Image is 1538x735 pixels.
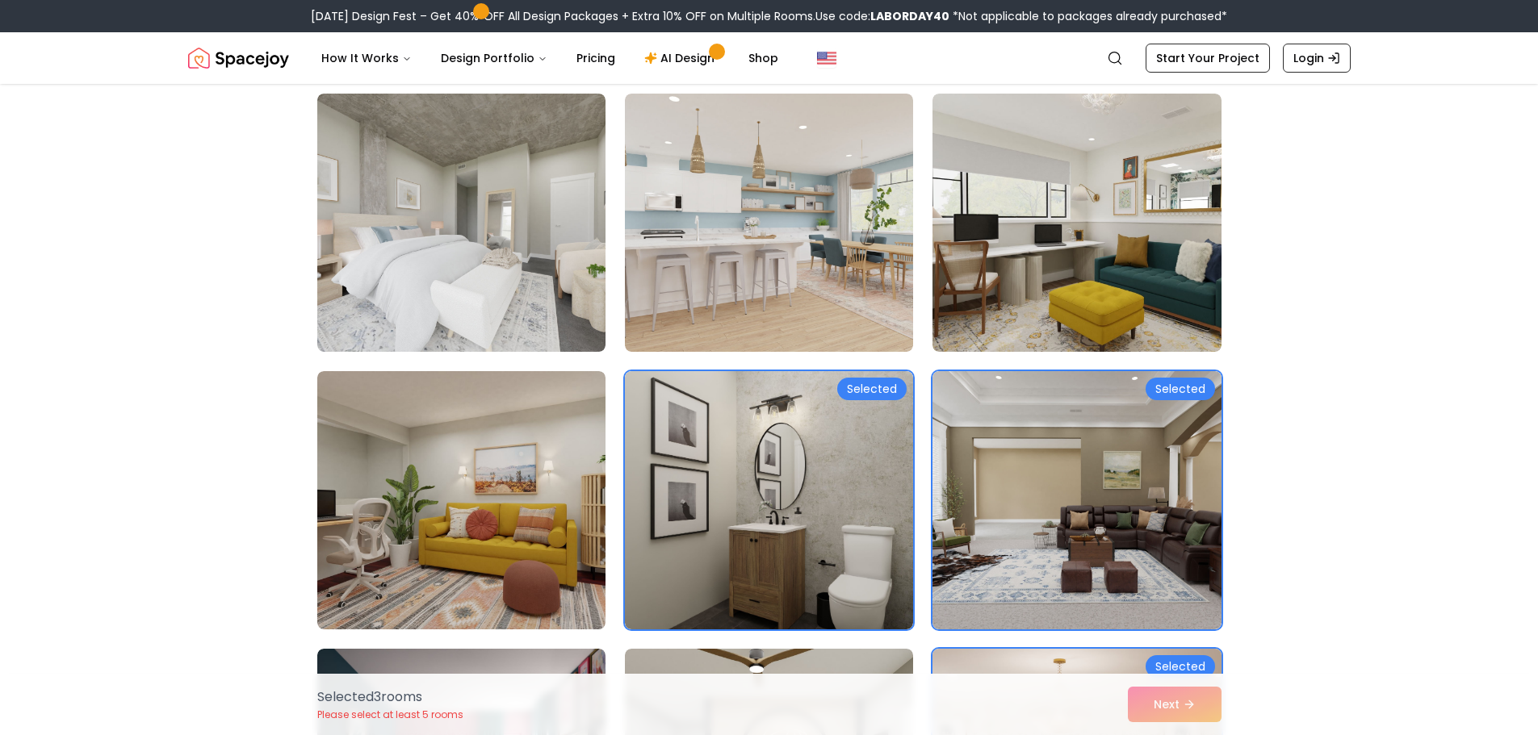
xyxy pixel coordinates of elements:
a: AI Design [631,42,732,74]
img: Room room-83 [625,371,913,629]
a: Login [1283,44,1351,73]
div: [DATE] Design Fest – Get 40% OFF All Design Packages + Extra 10% OFF on Multiple Rooms. [311,8,1227,24]
a: Shop [735,42,791,74]
div: Selected [1146,378,1215,400]
img: Room room-81 [932,94,1221,352]
img: Room room-84 [932,371,1221,629]
p: Please select at least 5 rooms [317,708,463,721]
img: Spacejoy Logo [188,42,289,74]
a: Spacejoy [188,42,289,74]
img: Room room-79 [317,94,606,352]
img: Room room-80 [625,94,913,352]
nav: Main [308,42,791,74]
span: *Not applicable to packages already purchased* [949,8,1227,24]
span: Use code: [815,8,949,24]
button: Design Portfolio [428,42,560,74]
a: Start Your Project [1146,44,1270,73]
nav: Global [188,32,1351,84]
img: Room room-82 [317,371,606,629]
p: Selected 3 room s [317,687,463,707]
button: How It Works [308,42,425,74]
b: LABORDAY40 [870,8,949,24]
div: Selected [1146,655,1215,678]
a: Pricing [564,42,628,74]
div: Selected [837,378,907,400]
img: United States [817,48,836,68]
